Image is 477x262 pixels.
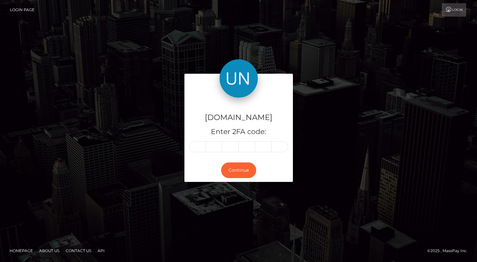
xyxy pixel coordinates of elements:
h4: [DOMAIN_NAME] [189,112,288,123]
a: Login Page [10,3,34,17]
img: Unlockt.me [220,59,258,98]
a: API [95,246,107,256]
a: Login [442,3,466,17]
a: Homepage [7,246,35,256]
a: Contact Us [63,246,94,256]
a: About Us [37,246,62,256]
div: © 2025 , MassPay Inc. [427,247,472,254]
button: Continue [221,162,256,178]
h5: Enter 2FA code: [189,127,288,137]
